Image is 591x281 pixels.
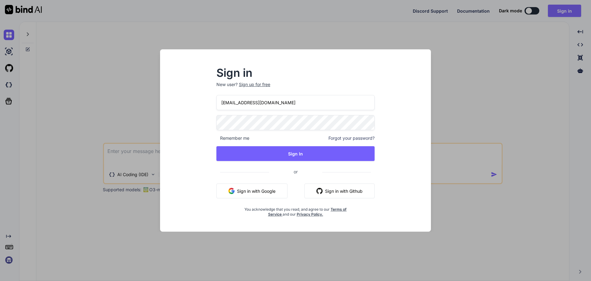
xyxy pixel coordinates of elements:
span: Remember me [216,135,249,141]
span: Forgot your password? [328,135,375,141]
a: Terms of Service [268,207,347,217]
a: Privacy Policy. [297,212,323,217]
span: or [269,164,322,179]
button: Sign in with Github [304,184,375,198]
div: You acknowledge that you read, and agree to our and our [243,203,348,217]
button: Sign in with Google [216,184,287,198]
div: Sign up for free [239,81,270,88]
button: Sign In [216,146,375,161]
p: New user? [216,81,375,95]
img: google [228,188,235,194]
input: Login or Email [216,95,375,110]
img: github [316,188,323,194]
h2: Sign in [216,68,375,78]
